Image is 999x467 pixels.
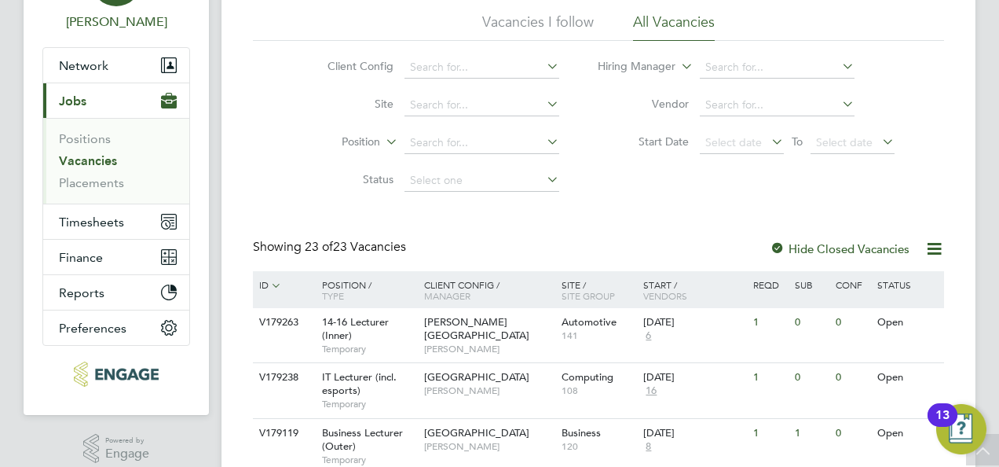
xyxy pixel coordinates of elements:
div: 0 [832,419,873,448]
span: 141 [562,329,636,342]
span: Manager [424,289,470,302]
div: 1 [749,308,790,337]
span: Select date [816,135,873,149]
div: Showing [253,239,409,256]
label: Start Date [598,134,689,149]
div: Client Config / [420,271,558,309]
input: Search for... [404,132,559,154]
div: Reqd [749,271,790,298]
div: 1 [791,419,832,448]
span: Jobs [59,94,86,108]
div: V179263 [255,308,310,337]
a: Vacancies [59,153,117,168]
span: 23 of [305,239,333,255]
span: [PERSON_NAME] [424,384,554,397]
span: Temporary [322,454,416,466]
div: 0 [832,363,873,392]
span: 8 [643,440,653,454]
div: [DATE] [643,427,745,440]
div: Position / [310,271,420,309]
label: Hide Closed Vacancies [770,241,909,256]
button: Reports [43,275,189,310]
button: Preferences [43,311,189,345]
div: 0 [791,308,832,337]
span: IT Lecturer (incl. esports) [322,370,397,397]
div: V179238 [255,363,310,392]
span: Timesheets [59,215,124,230]
input: Search for... [700,94,854,116]
span: Business Lecturer (Outer) [322,426,403,453]
span: Reports [59,285,104,300]
span: [PERSON_NAME] [424,343,554,355]
span: 120 [562,440,636,453]
span: 108 [562,384,636,397]
label: Hiring Manager [585,59,675,75]
span: Vendors [643,289,687,302]
div: Start / [639,271,749,309]
span: 6 [643,329,653,343]
span: Type [322,289,344,302]
span: Business [562,426,601,439]
span: Network [59,58,108,73]
input: Search for... [404,94,559,116]
a: Placements [59,175,124,190]
span: Temporary [322,343,416,355]
li: Vacancies I follow [482,13,594,41]
button: Network [43,48,189,83]
div: 1 [749,363,790,392]
div: 0 [791,363,832,392]
div: Open [873,308,942,337]
span: [GEOGRAPHIC_DATA] [424,426,529,439]
div: Open [873,419,942,448]
span: [PERSON_NAME] [424,440,554,453]
input: Select one [404,170,559,192]
span: Preferences [59,321,126,336]
button: Jobs [43,83,189,118]
span: To [787,131,807,152]
span: 23 Vacancies [305,239,406,255]
span: [PERSON_NAME][GEOGRAPHIC_DATA] [424,315,529,342]
div: Status [873,271,942,298]
div: Conf [832,271,873,298]
label: Site [303,97,393,111]
div: [DATE] [643,316,745,329]
div: ID [255,271,310,300]
span: Temporary [322,398,416,410]
div: 0 [832,308,873,337]
span: 16 [643,384,659,398]
button: Finance [43,240,189,274]
input: Search for... [404,57,559,79]
input: Search for... [700,57,854,79]
li: All Vacancies [633,13,715,41]
button: Timesheets [43,204,189,239]
label: Status [303,172,393,186]
label: Position [290,134,380,150]
span: Computing [562,370,613,384]
div: Sub [791,271,832,298]
label: Vendor [598,97,689,111]
span: [GEOGRAPHIC_DATA] [424,370,529,384]
span: Powered by [105,434,149,447]
div: 13 [935,415,950,436]
div: Jobs [43,118,189,204]
span: 14-16 Lecturer (Inner) [322,315,389,342]
span: Automotive [562,315,617,329]
span: Finance [59,250,103,265]
a: Positions [59,131,111,146]
div: [DATE] [643,371,745,384]
label: Client Config [303,59,393,73]
a: Go to home page [42,362,190,387]
span: Engage [105,447,149,461]
div: Open [873,363,942,392]
div: Site / [558,271,640,309]
div: 1 [749,419,790,448]
button: Open Resource Center, 13 new notifications [936,404,986,454]
img: educationmattersgroup-logo-retina.png [74,362,158,387]
span: Site Group [562,289,615,302]
span: Select date [705,135,762,149]
a: Powered byEngage [83,434,150,464]
span: Megan Knowles [42,13,190,31]
div: V179119 [255,419,310,448]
